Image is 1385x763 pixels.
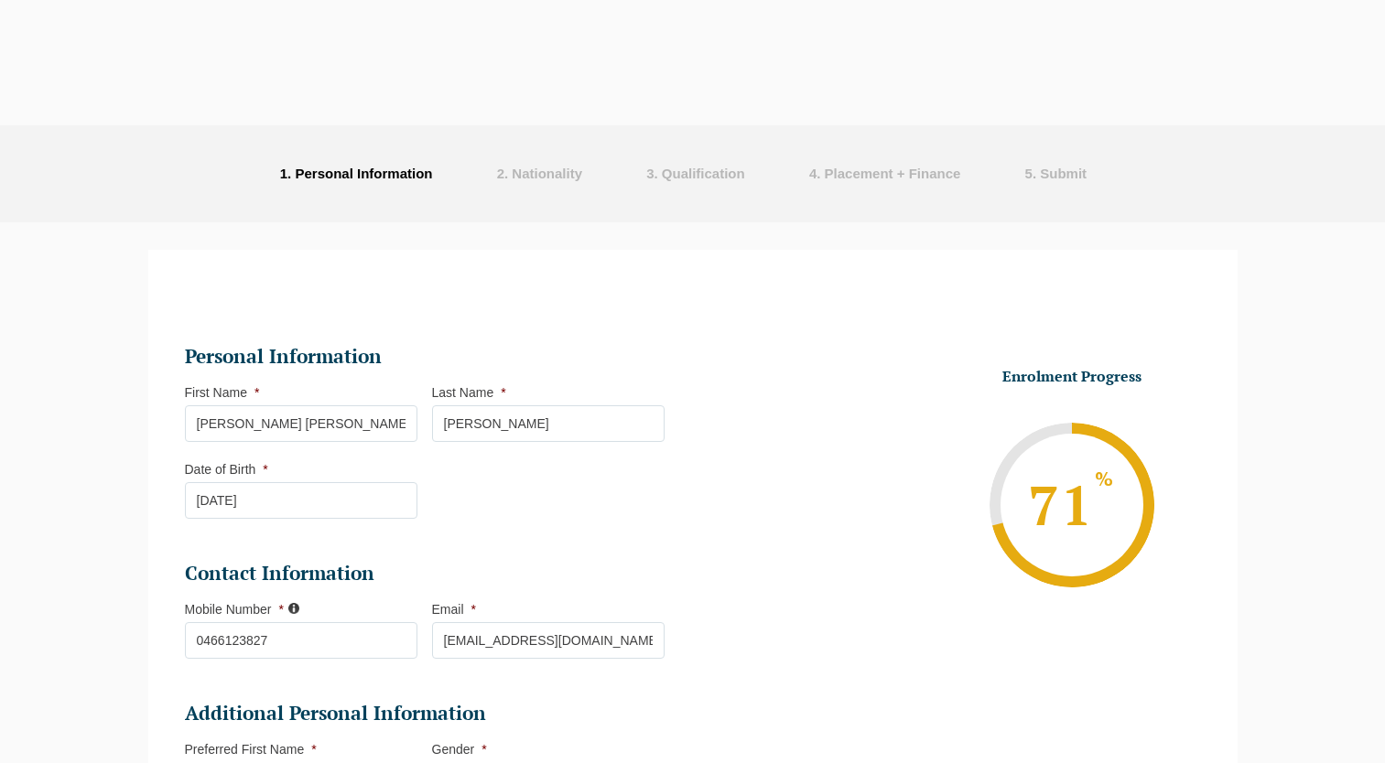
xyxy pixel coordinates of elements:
[504,166,582,181] span: . Nationality
[1025,166,1033,181] span: 5
[817,166,960,181] span: . Placement + Finance
[185,385,260,400] label: First Name
[809,166,817,181] span: 4
[1026,468,1118,542] span: 71
[646,166,654,181] span: 3
[185,602,284,617] label: Mobile Number
[185,622,417,659] input: Mobile No*
[1094,472,1115,489] sup: %
[185,561,665,586] h2: Contact Information
[185,742,317,757] label: Preferred First Name
[432,742,487,757] label: Gender
[432,602,476,617] label: Email
[185,701,665,726] h2: Additional Personal Information
[185,462,268,477] label: Date of Birth
[432,385,506,400] label: Last Name
[432,622,665,659] input: Email (Non-University)*
[1033,166,1087,181] span: . Submit
[185,344,665,370] h2: Personal Information
[287,166,432,181] span: . Personal Information
[432,405,665,442] input: Last Name*
[185,405,417,442] input: First Name*
[497,166,504,181] span: 2
[185,482,417,519] input: Date of Birth*
[655,166,745,181] span: . Qualification
[958,367,1186,386] h3: Enrolment Progress
[280,166,287,181] span: 1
